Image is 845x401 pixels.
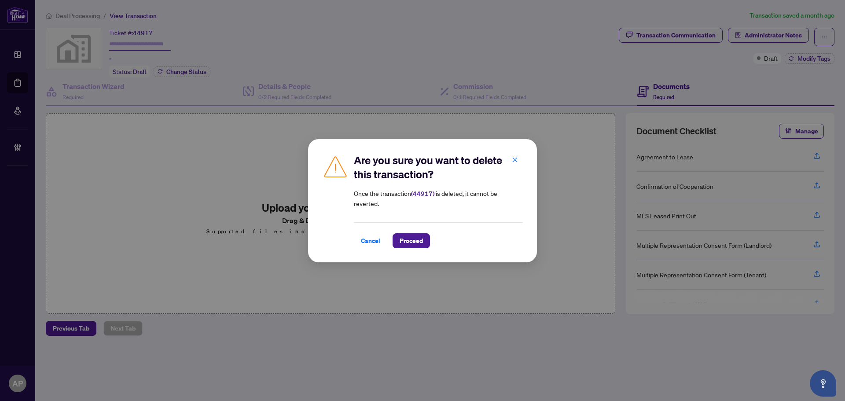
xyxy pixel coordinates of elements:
strong: ( 44917 ) [411,190,434,198]
h2: Are you sure you want to delete this transaction? [354,153,523,181]
span: close [512,156,518,162]
span: Proceed [400,234,423,248]
button: Open asap [810,370,836,397]
button: Proceed [393,233,430,248]
button: Cancel [354,233,387,248]
span: Cancel [361,234,380,248]
article: Once the transaction is deleted, it cannot be reverted. [354,188,523,208]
